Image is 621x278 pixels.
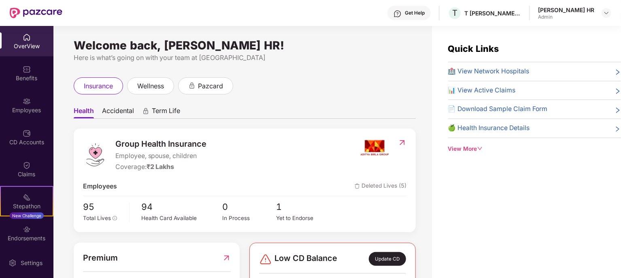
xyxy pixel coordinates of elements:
span: Deleted Lives (5) [355,182,406,192]
div: View More [448,145,621,154]
div: In Process [222,214,276,222]
span: down [477,146,483,152]
span: Health [74,107,94,118]
img: svg+xml;base64,PHN2ZyBpZD0iSG9tZSIgeG1sbnM9Imh0dHA6Ly93d3cudzMub3JnLzIwMDAvc3ZnIiB3aWR0aD0iMjAiIG... [23,33,31,41]
span: ₹2 Lakhs [147,163,174,171]
img: svg+xml;base64,PHN2ZyB4bWxucz0iaHR0cDovL3d3dy53My5vcmcvMjAwMC9zdmciIHdpZHRoPSIyMSIgaGVpZ2h0PSIyMC... [23,193,31,201]
span: right [615,106,621,114]
img: svg+xml;base64,PHN2ZyBpZD0iRGFuZ2VyLTMyeDMyIiB4bWxucz0iaHR0cDovL3d3dy53My5vcmcvMjAwMC9zdmciIHdpZH... [259,253,272,266]
div: Here is what’s going on with your team at [GEOGRAPHIC_DATA] [74,53,416,63]
span: info-circle [113,216,117,221]
img: svg+xml;base64,PHN2ZyBpZD0iRHJvcGRvd24tMzJ4MzIiIHhtbG5zPSJodHRwOi8vd3d3LnczLm9yZy8yMDAwL3N2ZyIgd2... [603,10,610,16]
div: Settings [18,259,45,267]
span: Employee, spouse, children [115,151,207,161]
div: Admin [538,14,594,20]
img: insurerIcon [359,138,390,158]
span: 📊 View Active Claims [448,86,516,96]
span: 0 [222,200,276,214]
div: Coverage: [115,162,207,172]
div: T [PERSON_NAME] & [PERSON_NAME] [464,9,521,17]
div: animation [188,82,196,89]
span: pazcard [198,81,223,91]
span: Accidental [102,107,134,118]
span: 1 [276,200,330,214]
span: right [615,125,621,133]
div: animation [142,107,149,115]
img: svg+xml;base64,PHN2ZyBpZD0iSGVscC0zMngzMiIgeG1sbnM9Imh0dHA6Ly93d3cudzMub3JnLzIwMDAvc3ZnIiB3aWR0aD... [393,10,402,18]
div: Yet to Endorse [276,214,330,222]
img: svg+xml;base64,PHN2ZyBpZD0iQ0RfQWNjb3VudHMiIGRhdGEtbmFtZT0iQ0QgQWNjb3VudHMiIHhtbG5zPSJodHRwOi8vd3... [23,129,31,137]
span: Group Health Insurance [115,138,207,150]
div: [PERSON_NAME] HR [538,6,594,14]
span: 📄 Download Sample Claim Form [448,104,548,114]
img: RedirectIcon [222,252,231,264]
span: Employees [83,182,117,192]
img: New Pazcare Logo [10,8,62,18]
span: right [615,87,621,96]
div: Welcome back, [PERSON_NAME] HR! [74,42,416,49]
img: logo [83,143,107,167]
div: New Challenge [10,212,44,219]
img: svg+xml;base64,PHN2ZyBpZD0iU2V0dGluZy0yMHgyMCIgeG1sbnM9Imh0dHA6Ly93d3cudzMub3JnLzIwMDAvc3ZnIiB3aW... [9,259,17,267]
div: Health Card Available [142,214,223,222]
div: Update CD [369,252,406,266]
span: 94 [142,200,223,214]
img: svg+xml;base64,PHN2ZyBpZD0iRW5kb3JzZW1lbnRzIiB4bWxucz0iaHR0cDovL3d3dy53My5vcmcvMjAwMC9zdmciIHdpZH... [23,225,31,233]
span: 🍏 Health Insurance Details [448,123,530,133]
span: wellness [137,81,164,91]
span: 🏥 View Network Hospitals [448,66,530,77]
img: svg+xml;base64,PHN2ZyBpZD0iRW1wbG95ZWVzIiB4bWxucz0iaHR0cDovL3d3dy53My5vcmcvMjAwMC9zdmciIHdpZHRoPS... [23,97,31,105]
span: insurance [84,81,113,91]
span: Low CD Balance [274,252,337,266]
img: deleteIcon [355,184,360,189]
div: Get Help [405,10,425,16]
span: Quick Links [448,43,499,54]
span: Premium [83,252,118,264]
span: Term Life [152,107,180,118]
span: Total Lives [83,215,111,221]
span: 95 [83,200,123,214]
span: T [452,8,457,18]
img: svg+xml;base64,PHN2ZyBpZD0iQmVuZWZpdHMiIHhtbG5zPSJodHRwOi8vd3d3LnczLm9yZy8yMDAwL3N2ZyIgd2lkdGg9Ij... [23,65,31,73]
img: RedirectIcon [398,139,406,147]
img: svg+xml;base64,PHN2ZyBpZD0iQ2xhaW0iIHhtbG5zPSJodHRwOi8vd3d3LnczLm9yZy8yMDAwL3N2ZyIgd2lkdGg9IjIwIi... [23,161,31,169]
span: right [615,68,621,77]
div: Stepathon [1,202,53,210]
